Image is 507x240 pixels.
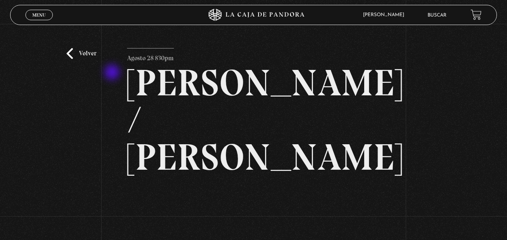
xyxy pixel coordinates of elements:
span: Menu [32,13,46,17]
a: Volver [67,48,96,59]
h2: [PERSON_NAME] / [PERSON_NAME] [127,64,380,176]
span: [PERSON_NAME] [359,13,412,17]
a: View your shopping cart [471,9,482,20]
span: Cerrar [30,19,49,25]
a: Buscar [428,13,446,18]
p: Agosto 28 830pm [127,48,174,64]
